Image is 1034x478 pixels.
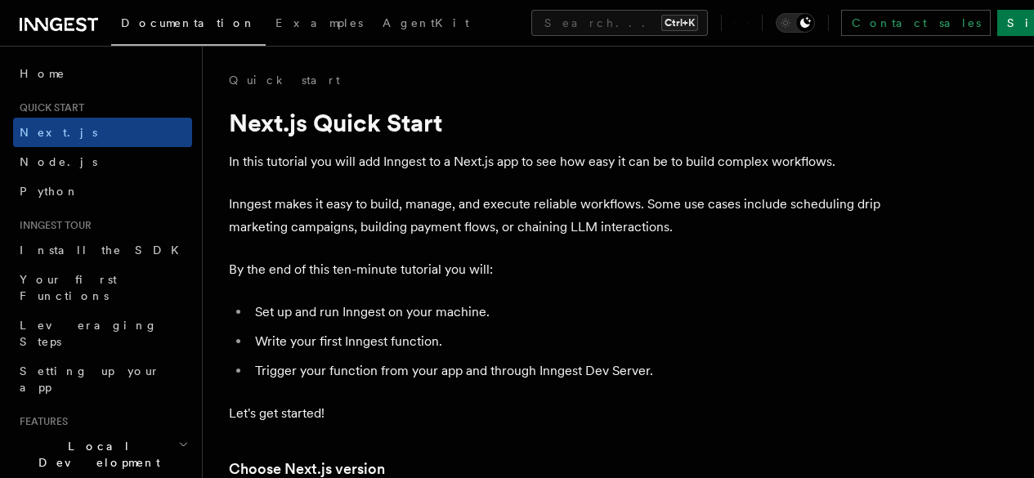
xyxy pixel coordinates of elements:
span: Leveraging Steps [20,319,158,348]
p: By the end of this ten-minute tutorial you will: [229,258,883,281]
span: Examples [275,16,363,29]
a: AgentKit [373,5,479,44]
h1: Next.js Quick Start [229,108,883,137]
a: Documentation [111,5,266,46]
li: Set up and run Inngest on your machine. [250,301,883,324]
button: Local Development [13,431,192,477]
p: In this tutorial you will add Inngest to a Next.js app to see how easy it can be to build complex... [229,150,883,173]
p: Inngest makes it easy to build, manage, and execute reliable workflows. Some use cases include sc... [229,193,883,239]
li: Trigger your function from your app and through Inngest Dev Server. [250,360,883,382]
span: Documentation [121,16,256,29]
a: Your first Functions [13,265,192,310]
a: Install the SDK [13,235,192,265]
button: Toggle dark mode [776,13,815,33]
a: Setting up your app [13,356,192,402]
a: Next.js [13,118,192,147]
a: Home [13,59,192,88]
a: Contact sales [841,10,991,36]
a: Leveraging Steps [13,310,192,356]
li: Write your first Inngest function. [250,330,883,353]
span: AgentKit [383,16,469,29]
a: Python [13,176,192,206]
span: Setting up your app [20,364,160,394]
span: Node.js [20,155,97,168]
span: Install the SDK [20,243,189,257]
a: Examples [266,5,373,44]
a: Quick start [229,72,340,88]
span: Home [20,65,65,82]
span: Quick start [13,101,84,114]
span: Next.js [20,126,97,139]
span: Python [20,185,79,198]
kbd: Ctrl+K [661,15,698,31]
span: Features [13,415,68,428]
button: Search...Ctrl+K [531,10,708,36]
span: Your first Functions [20,273,117,302]
a: Node.js [13,147,192,176]
span: Inngest tour [13,219,92,232]
span: Local Development [13,438,178,471]
p: Let's get started! [229,402,883,425]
